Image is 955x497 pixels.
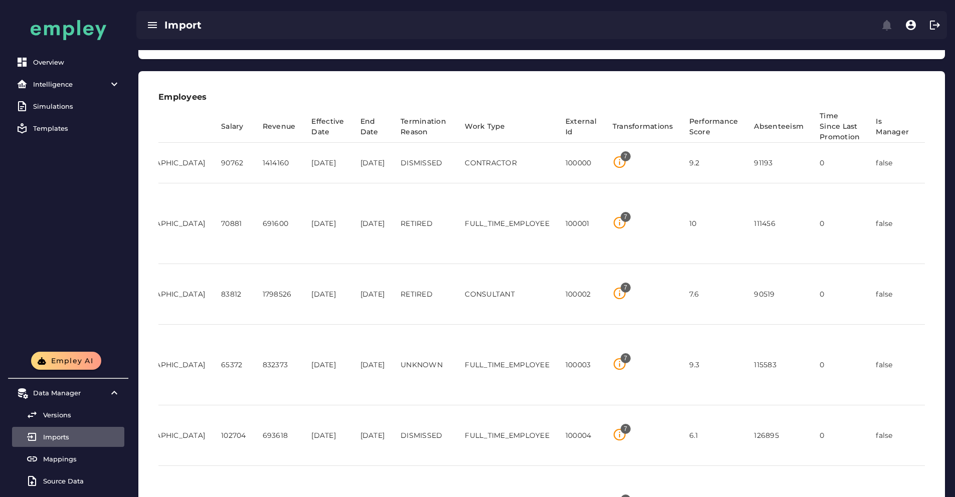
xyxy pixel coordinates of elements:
div: Mappings [43,455,120,463]
span: Badge [621,424,631,434]
td: 832373 [255,325,304,405]
td: 0 [812,143,868,183]
span: Salary [221,121,244,132]
div: Overview [33,58,120,66]
a: Imports [12,427,124,447]
td: 691600 [255,183,304,264]
span: End Date [360,116,385,137]
td: 83812 [213,264,255,325]
td: false [868,405,917,466]
td: false [868,325,917,405]
td: 0 [812,405,868,466]
td: 100001 [557,183,605,264]
td: 90762 [213,143,255,183]
a: Mappings [12,449,124,469]
td: 100000 [557,143,605,183]
a: Versions [12,405,124,425]
td: 115583 [746,325,812,405]
td: 0 [812,325,868,405]
td: 70881 [213,183,255,264]
div: Intelligence [33,80,103,88]
td: [DATE] [303,264,352,325]
td: [DATE] [303,405,352,466]
td: false [868,183,917,264]
td: 1414160 [255,143,304,183]
td: RETIRED [393,183,457,264]
span: Badge [621,353,631,363]
div: Templates [33,124,120,132]
td: [GEOGRAPHIC_DATA] [118,183,213,264]
td: 100002 [557,264,605,325]
td: [DATE] [352,325,393,405]
span: Revenue [263,121,296,132]
td: [DATE] [303,325,352,405]
td: 9.3 [681,325,746,405]
td: false [868,143,917,183]
td: FULL_TIME_EMPLOYEE [457,325,557,405]
span: Termination Reason [401,116,449,137]
h3: Employees [158,91,925,103]
td: FULL_TIME_EMPLOYEE [457,183,557,264]
td: [GEOGRAPHIC_DATA] [118,264,213,325]
div: Simulations [33,102,120,110]
td: 111456 [746,183,812,264]
td: 100004 [557,405,605,466]
td: 91193 [746,143,812,183]
span: Effective Date [311,116,344,137]
span: Is Manager [876,116,909,137]
td: false [868,264,917,325]
td: RETIRED [393,264,457,325]
td: [DATE] [303,143,352,183]
div: Data Manager [33,389,103,397]
div: Source Data [43,477,120,485]
span: Time Since Last Promotion [820,111,860,142]
td: 0 [812,264,868,325]
td: DISMISSED [393,143,457,183]
td: UNKNOWN [393,325,457,405]
td: [DATE] [352,143,393,183]
span: Empley AI [50,356,93,365]
span: Badge [621,283,631,293]
td: CONSULTANT [457,264,557,325]
a: Overview [12,52,124,72]
td: [DATE] [303,183,352,264]
td: [DATE] [352,183,393,264]
span: Badge [621,151,631,161]
span: Performance Score [689,116,738,137]
a: Simulations [12,96,124,116]
td: [GEOGRAPHIC_DATA] [118,143,213,183]
td: 7.6 [681,264,746,325]
td: [GEOGRAPHIC_DATA] [118,405,213,466]
div: Versions [43,411,120,419]
td: 102704 [213,405,255,466]
span: Badge [621,212,631,222]
td: [DATE] [352,405,393,466]
td: [DATE] [352,264,393,325]
td: 90519 [746,264,812,325]
span: Absenteeism [754,121,804,132]
div: Imports [43,433,120,441]
td: 1798526 [255,264,304,325]
div: Import [164,18,520,32]
td: 126895 [746,405,812,466]
td: 65372 [213,325,255,405]
td: 6.1 [681,405,746,466]
td: [GEOGRAPHIC_DATA] [118,325,213,405]
td: CONTRACTOR [457,143,557,183]
span: Work Type [465,121,505,132]
a: Source Data [12,471,124,491]
button: Empley AI [31,352,101,370]
a: Templates [12,118,124,138]
span: External Id [565,116,597,137]
td: 693618 [255,405,304,466]
td: DISMISSED [393,405,457,466]
span: Transformations [613,121,673,132]
td: FULL_TIME_EMPLOYEE [457,405,557,466]
td: 10 [681,183,746,264]
td: 9.2 [681,143,746,183]
td: 0 [812,183,868,264]
td: 100003 [557,325,605,405]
